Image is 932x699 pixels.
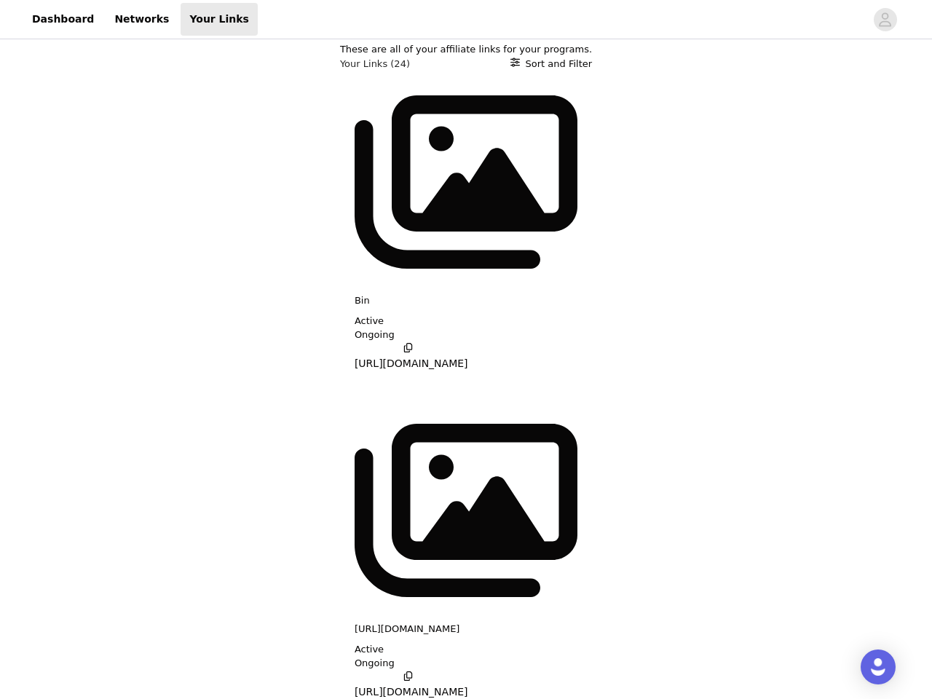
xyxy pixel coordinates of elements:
[355,314,384,328] p: Active
[355,293,370,308] button: Bin
[181,3,258,36] a: Your Links
[861,649,896,684] div: Open Intercom Messenger
[510,57,593,71] button: Sort and Filter
[340,57,410,71] h3: Your Links (24)
[355,622,460,636] button: [URL][DOMAIN_NAME]
[340,42,592,57] p: These are all of your affiliate links for your programs.
[355,328,395,342] p: Ongoing
[355,342,468,372] button: [URL][DOMAIN_NAME]
[23,3,103,36] a: Dashboard
[355,656,395,671] p: Ongoing
[355,356,468,371] p: [URL][DOMAIN_NAME]
[878,8,892,31] div: avatar
[355,642,384,657] p: Active
[106,3,178,36] a: Networks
